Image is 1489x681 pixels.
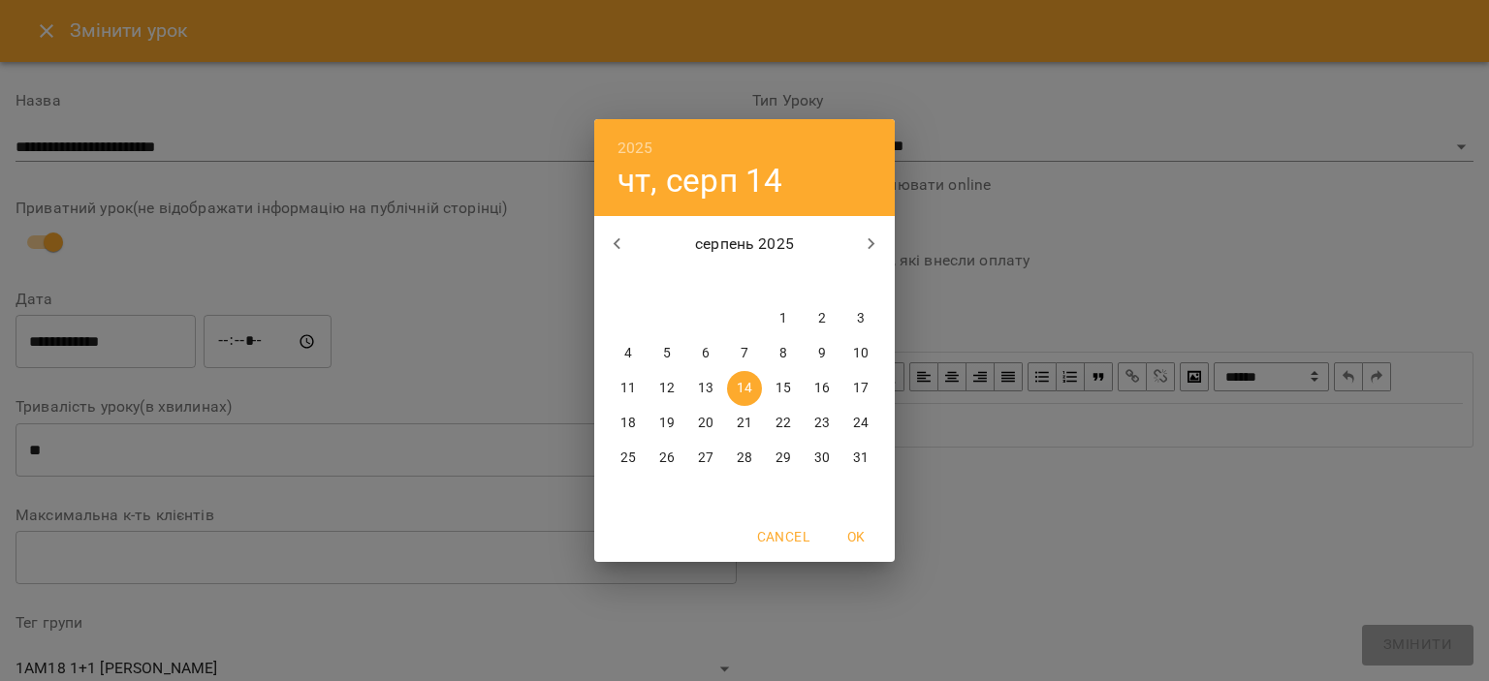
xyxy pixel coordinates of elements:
p: 17 [853,379,869,398]
p: 26 [659,449,675,468]
button: чт, серп 14 [618,161,783,201]
p: 22 [776,414,791,433]
p: 25 [620,449,636,468]
p: 14 [737,379,752,398]
p: 28 [737,449,752,468]
p: 8 [779,344,787,363]
button: 27 [688,441,723,476]
button: 20 [688,406,723,441]
button: 15 [766,371,801,406]
p: 11 [620,379,636,398]
button: 1 [766,301,801,336]
p: 21 [737,414,752,433]
button: 24 [843,406,878,441]
button: 25 [611,441,646,476]
button: 16 [805,371,840,406]
p: 19 [659,414,675,433]
p: 27 [698,449,713,468]
p: 16 [814,379,830,398]
p: 4 [624,344,632,363]
button: 7 [727,336,762,371]
button: 5 [649,336,684,371]
p: 24 [853,414,869,433]
button: 14 [727,371,762,406]
button: 12 [649,371,684,406]
span: пн [611,272,646,292]
button: 10 [843,336,878,371]
button: 2 [805,301,840,336]
span: чт [727,272,762,292]
span: сб [805,272,840,292]
button: 2025 [618,135,653,162]
span: OK [833,525,879,548]
button: 6 [688,336,723,371]
span: вт [649,272,684,292]
p: 3 [857,309,865,328]
button: 8 [766,336,801,371]
button: 26 [649,441,684,476]
p: 23 [814,414,830,433]
p: 31 [853,449,869,468]
p: 10 [853,344,869,363]
button: 18 [611,406,646,441]
p: 7 [741,344,748,363]
p: 1 [779,309,787,328]
button: 11 [611,371,646,406]
p: 5 [663,344,671,363]
button: Cancel [749,519,817,554]
button: OK [825,519,887,554]
p: 13 [698,379,713,398]
span: пт [766,272,801,292]
p: 6 [702,344,710,363]
p: серпень 2025 [641,232,849,256]
button: 13 [688,371,723,406]
button: 3 [843,301,878,336]
button: 29 [766,441,801,476]
button: 9 [805,336,840,371]
button: 22 [766,406,801,441]
button: 4 [611,336,646,371]
span: Cancel [757,525,809,548]
button: 28 [727,441,762,476]
p: 30 [814,449,830,468]
p: 18 [620,414,636,433]
button: 19 [649,406,684,441]
button: 31 [843,441,878,476]
button: 23 [805,406,840,441]
p: 12 [659,379,675,398]
button: 30 [805,441,840,476]
p: 20 [698,414,713,433]
p: 2 [818,309,826,328]
span: нд [843,272,878,292]
p: 15 [776,379,791,398]
p: 9 [818,344,826,363]
button: 17 [843,371,878,406]
span: ср [688,272,723,292]
button: 21 [727,406,762,441]
p: 29 [776,449,791,468]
